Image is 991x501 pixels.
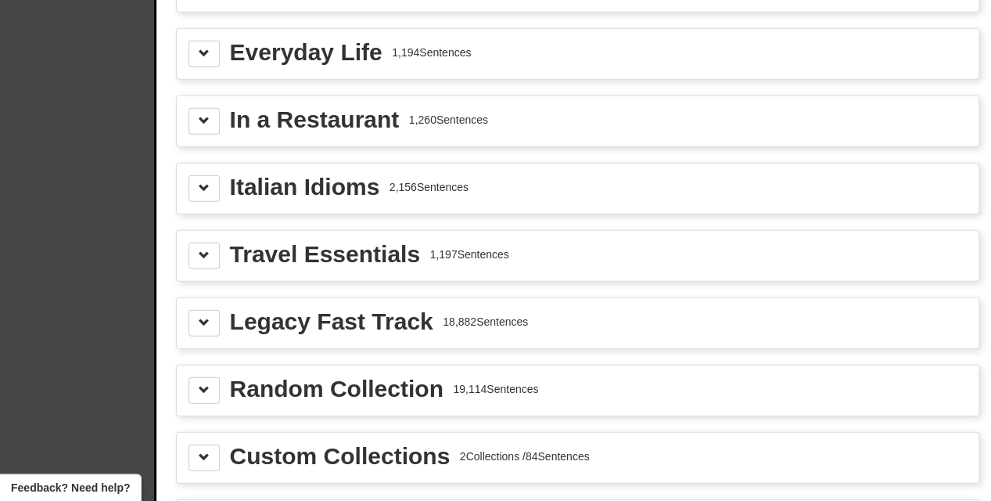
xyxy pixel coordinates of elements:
div: 18,882 Sentences [443,314,528,330]
div: Everyday Life [230,41,382,64]
div: 2,156 Sentences [390,179,469,195]
div: Legacy Fast Track [230,310,433,333]
div: Custom Collections [230,445,451,468]
div: 1,194 Sentences [392,45,471,60]
div: Italian Idioms [230,175,380,199]
span: Open feedback widget [11,480,130,496]
div: 1,260 Sentences [409,112,488,128]
div: 19,114 Sentences [453,381,538,397]
div: 2 Collections / 84 Sentences [460,449,590,464]
div: In a Restaurant [230,108,400,132]
div: Random Collection [230,377,443,401]
div: Travel Essentials [230,243,421,266]
div: 1,197 Sentences [430,247,509,262]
